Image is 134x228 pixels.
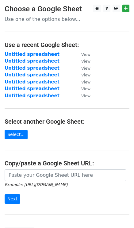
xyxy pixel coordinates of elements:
h4: Select another Google Sheet: [5,118,129,125]
a: Untitled spreadsheet [5,86,59,91]
a: View [75,79,90,85]
input: Paste your Google Sheet URL here [5,169,126,181]
small: View [81,80,90,84]
a: Untitled spreadsheet [5,65,59,71]
small: View [81,66,90,71]
a: Untitled spreadsheet [5,52,59,57]
small: View [81,73,90,77]
small: View [81,52,90,57]
p: Use one of the options below... [5,16,129,22]
h3: Choose a Google Sheet [5,5,129,14]
small: View [81,59,90,64]
input: Next [5,194,20,204]
a: Untitled spreadsheet [5,72,59,78]
a: Untitled spreadsheet [5,79,59,85]
a: View [75,72,90,78]
h4: Use a recent Google Sheet: [5,41,129,48]
a: Select... [5,130,28,139]
a: View [75,86,90,91]
small: View [81,94,90,98]
a: Untitled spreadsheet [5,58,59,64]
a: Untitled spreadsheet [5,93,59,99]
a: View [75,52,90,57]
small: Example: [URL][DOMAIN_NAME] [5,182,67,187]
a: View [75,93,90,99]
small: View [81,87,90,91]
a: View [75,65,90,71]
h4: Copy/paste a Google Sheet URL: [5,160,129,167]
a: View [75,58,90,64]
